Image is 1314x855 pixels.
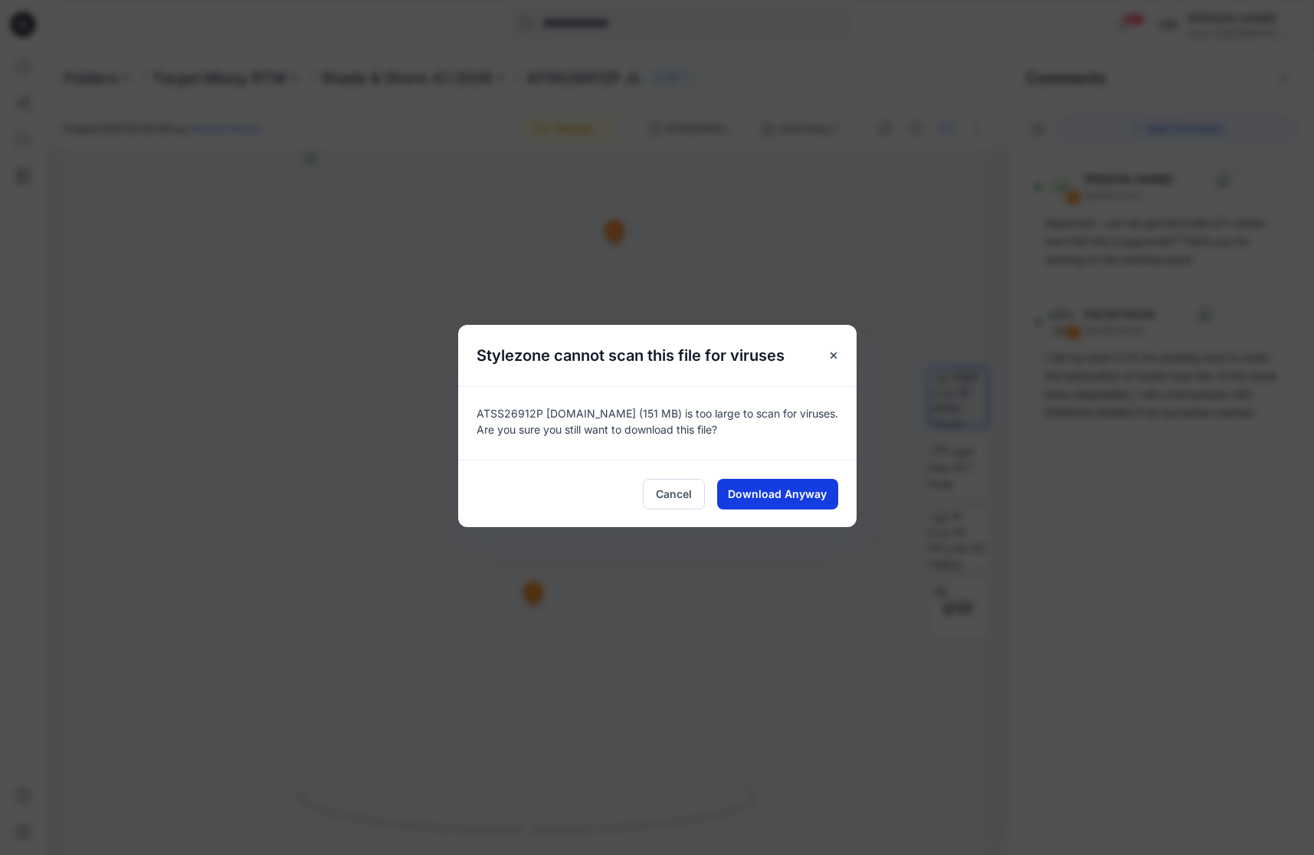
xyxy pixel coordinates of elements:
span: Cancel [656,486,692,502]
span: Download Anyway [728,486,827,502]
button: Cancel [643,479,705,509]
button: Close [820,342,847,369]
div: ATSS26912P [DOMAIN_NAME] (151 MB) is too large to scan for viruses. Are you sure you still want t... [458,386,857,460]
h5: Stylezone cannot scan this file for viruses [458,325,803,386]
button: Download Anyway [717,479,838,509]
